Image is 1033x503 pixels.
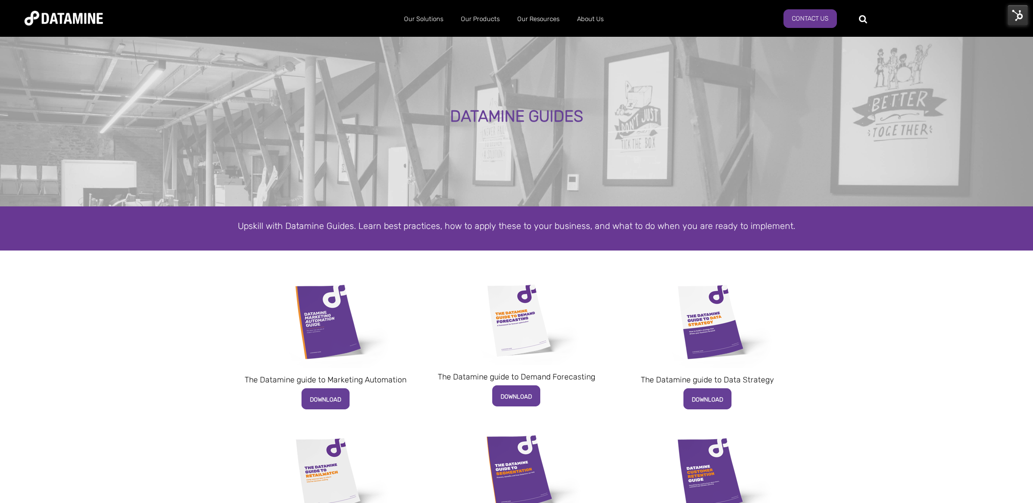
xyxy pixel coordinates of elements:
[1008,5,1028,25] img: HubSpot Tools Menu Toggle
[492,385,540,406] a: DOWNLOAD
[619,373,796,386] p: The Datamine guide to Data Strategy
[683,388,731,409] a: DOWNLOAD
[25,11,103,25] img: Datamine
[310,396,341,403] span: DOWNLOAD
[237,219,796,234] p: Upskill with Datamine Guides. Learn best practices, how to apply these to your business, and what...
[692,396,723,403] span: DOWNLOAD
[302,388,350,409] a: DOWNLOAD
[508,6,568,32] a: Our Resources
[783,9,837,28] a: Contact us
[395,6,452,32] a: Our Solutions
[449,275,584,365] img: Datamine Guide to Demand Forecasting
[255,275,395,368] img: Marketing Automation Cover
[568,6,612,32] a: About Us
[501,393,532,400] span: DOWNLOAD
[638,275,778,368] img: Data Strategy Cover
[237,373,414,386] p: The Datamine guide to Marketing Automation
[428,370,605,383] p: The Datamine guide to Demand Forecasting
[452,6,508,32] a: Our Products
[116,108,917,126] div: DATAMINE GUIDES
